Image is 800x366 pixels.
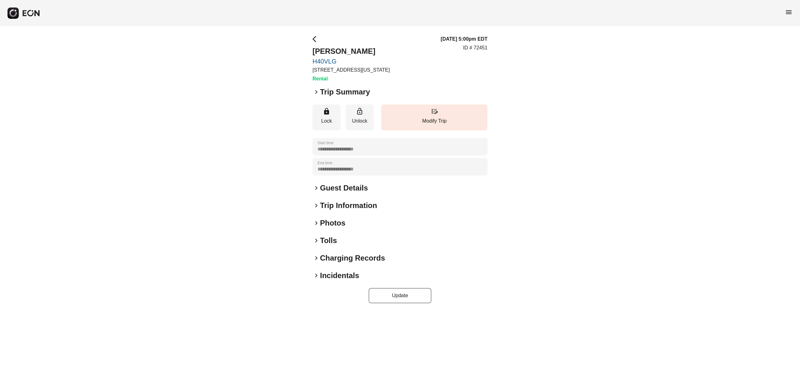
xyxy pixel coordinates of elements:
span: keyboard_arrow_right [312,237,320,244]
h2: Tolls [320,236,337,246]
h2: Guest Details [320,183,368,193]
p: Modify Trip [384,117,484,125]
h3: Rental [312,75,390,83]
span: keyboard_arrow_right [312,272,320,279]
span: arrow_back_ios [312,35,320,43]
h2: Photos [320,218,345,228]
h2: Trip Summary [320,87,370,97]
p: ID # 72451 [463,44,487,52]
button: Unlock [346,104,374,130]
span: keyboard_arrow_right [312,184,320,192]
button: Modify Trip [381,104,487,130]
span: edit_road [431,108,438,115]
span: keyboard_arrow_right [312,88,320,96]
h2: Trip Information [320,201,377,211]
span: lock_open [356,108,363,115]
h2: Incidentals [320,271,359,281]
span: keyboard_arrow_right [312,202,320,209]
span: keyboard_arrow_right [312,219,320,227]
a: H40VLG [312,58,390,65]
p: [STREET_ADDRESS][US_STATE] [312,66,390,74]
span: lock [323,108,330,115]
p: Unlock [349,117,371,125]
h3: [DATE] 5:00pm EDT [441,35,487,43]
span: menu [785,8,792,16]
h2: Charging Records [320,253,385,263]
button: Update [369,288,431,303]
span: keyboard_arrow_right [312,254,320,262]
h2: [PERSON_NAME] [312,46,390,56]
p: Lock [316,117,337,125]
button: Lock [312,104,341,130]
